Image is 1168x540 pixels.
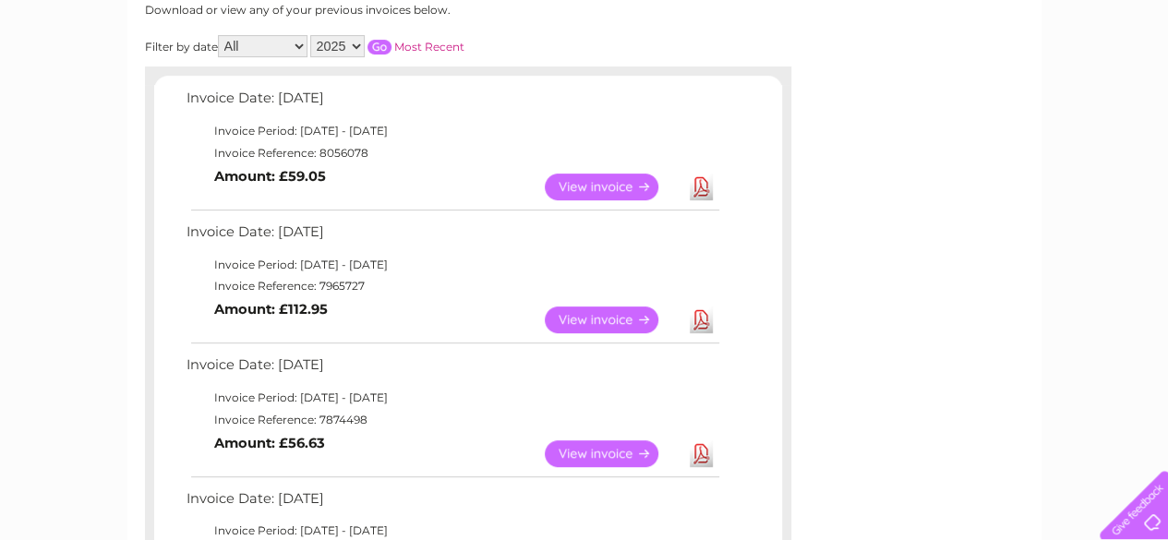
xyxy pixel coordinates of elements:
td: Invoice Date: [DATE] [182,486,722,521]
div: Clear Business is a trading name of Verastar Limited (registered in [GEOGRAPHIC_DATA] No. 3667643... [149,10,1021,90]
td: Invoice Reference: 8056078 [182,142,722,164]
td: Invoice Period: [DATE] - [DATE] [182,254,722,276]
td: Invoice Date: [DATE] [182,220,722,254]
a: 0333 014 3131 [820,9,947,32]
a: View [545,306,680,333]
b: Amount: £59.05 [214,168,326,185]
a: Contact [1045,78,1090,92]
td: Invoice Date: [DATE] [182,86,722,120]
a: Download [690,306,713,333]
a: Download [690,440,713,467]
a: Blog [1007,78,1034,92]
td: Invoice Period: [DATE] - [DATE] [182,387,722,409]
td: Invoice Reference: 7965727 [182,275,722,297]
a: Water [843,78,878,92]
a: View [545,440,680,467]
div: Filter by date [145,35,630,57]
b: Amount: £56.63 [214,435,325,451]
td: Invoice Reference: 7874498 [182,409,722,431]
a: Download [690,174,713,200]
div: Download or view any of your previous invoices below. [145,4,630,17]
a: Most Recent [394,40,464,54]
a: View [545,174,680,200]
img: logo.png [41,48,135,104]
a: Log out [1107,78,1150,92]
a: Energy [889,78,930,92]
b: Amount: £112.95 [214,301,328,318]
a: Telecoms [941,78,996,92]
td: Invoice Period: [DATE] - [DATE] [182,120,722,142]
td: Invoice Date: [DATE] [182,353,722,387]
